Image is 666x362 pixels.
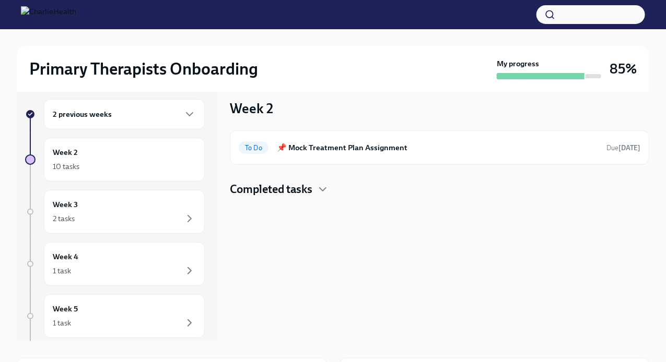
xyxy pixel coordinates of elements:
[21,6,76,23] img: CharlieHealth
[277,142,598,153] h6: 📌 Mock Treatment Plan Assignment
[53,318,71,328] div: 1 task
[53,251,78,262] h6: Week 4
[25,138,205,182] a: Week 210 tasks
[230,182,312,197] h4: Completed tasks
[53,161,79,172] div: 10 tasks
[44,99,205,129] div: 2 previous weeks
[239,139,640,156] a: To Do📌 Mock Treatment Plan AssignmentDue[DATE]
[53,199,78,210] h6: Week 3
[53,303,78,315] h6: Week 5
[239,144,268,152] span: To Do
[53,147,78,158] h6: Week 2
[230,99,273,118] h3: Week 2
[606,144,640,152] span: Due
[29,58,258,79] h2: Primary Therapists Onboarding
[53,108,112,120] h6: 2 previous weeks
[53,213,75,224] div: 2 tasks
[606,143,640,153] span: August 15th, 2025 09:00
[497,58,539,69] strong: My progress
[53,266,71,276] div: 1 task
[618,144,640,152] strong: [DATE]
[25,294,205,338] a: Week 51 task
[25,242,205,286] a: Week 41 task
[610,59,637,78] h3: 85%
[25,190,205,234] a: Week 32 tasks
[230,182,649,197] div: Completed tasks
